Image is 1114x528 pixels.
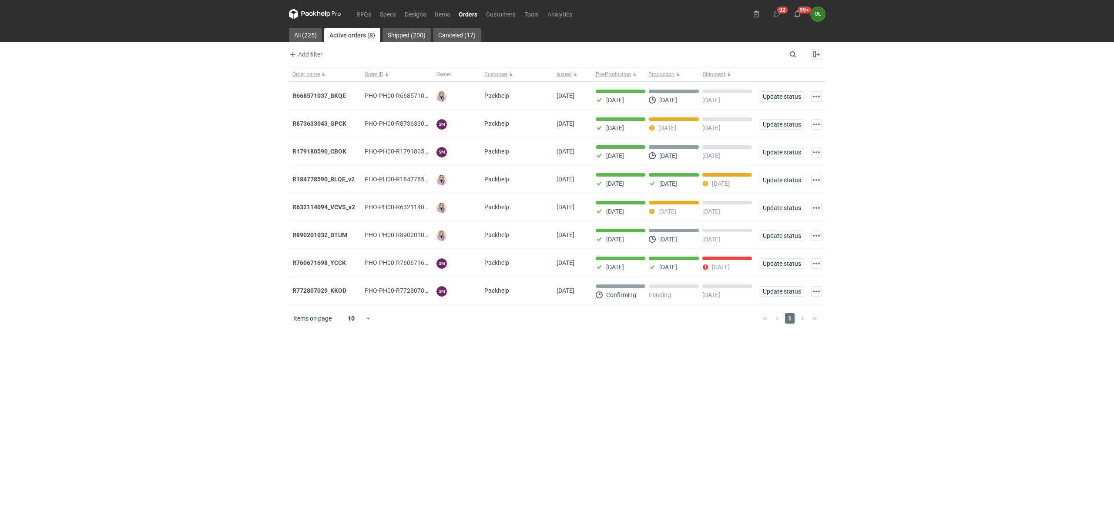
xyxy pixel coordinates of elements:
[484,231,509,238] span: Packhelp
[557,176,574,183] span: 18/09/2025
[484,204,509,211] span: Packhelp
[482,9,520,19] a: Customers
[811,147,822,157] button: Actions
[557,231,574,238] span: 12/09/2025
[292,231,347,238] a: R890201032_BTUM
[481,67,553,81] button: Customer
[759,147,804,157] button: Update status
[436,119,447,130] figcaption: SM
[365,120,450,127] span: PHO-PH00-R873633043_GPCK
[702,97,720,104] p: [DATE]
[557,287,574,294] span: 27/05/2024
[400,9,430,19] a: Designs
[436,203,447,213] img: Klaudia Wiśniewska
[352,9,376,19] a: RFQs
[288,49,322,60] span: Add filter
[433,28,481,42] a: Canceled (17)
[430,9,454,19] a: Items
[436,147,447,157] figcaption: SM
[712,180,730,187] p: [DATE]
[365,204,459,211] span: PHO-PH00-R632114094_VCVS_V2
[770,7,784,21] button: 32
[702,291,720,298] p: [DATE]
[324,28,380,42] a: Active orders (8)
[763,177,800,183] span: Update status
[436,175,447,185] img: Klaudia Wiśniewska
[365,287,450,294] span: PHO-PH00-R772807029_KKOD
[543,9,577,19] a: Analytics
[659,264,677,271] p: [DATE]
[659,236,677,243] p: [DATE]
[648,71,674,78] span: Production
[484,259,509,266] span: Packhelp
[702,236,720,243] p: [DATE]
[293,314,332,323] span: Items on page
[553,67,592,81] button: Issued
[287,49,323,60] button: Add filter
[811,119,822,130] button: Actions
[811,91,822,102] button: Actions
[365,176,459,183] span: PHO-PH00-R184778590_BLQE_V2
[436,71,451,78] span: Owner
[790,7,804,21] button: 99+
[484,176,509,183] span: Packhelp
[703,71,725,78] span: Shipment
[606,236,624,243] p: [DATE]
[759,286,804,297] button: Update status
[557,204,574,211] span: 18/09/2025
[759,258,804,269] button: Update status
[557,259,574,266] span: 05/09/2025
[365,92,450,99] span: PHO-PH00-R668571037_BKQE
[376,9,400,19] a: Specs
[606,180,624,187] p: [DATE]
[292,287,346,294] a: R772807029_KKOD
[292,176,355,183] a: R184778590_BLQE_v2
[811,7,825,21] div: Olga Łopatowicz
[365,148,450,155] span: PHO-PH00-R179180590_CBOK
[484,71,507,78] span: Customer
[289,28,322,42] a: All (225)
[337,312,366,324] div: 10
[811,258,822,269] button: Actions
[788,49,815,60] input: Search
[759,175,804,185] button: Update status
[436,286,447,297] figcaption: SM
[557,148,574,155] span: 22/09/2025
[701,67,755,81] button: Shipment
[383,28,431,42] a: Shipped (200)
[292,92,346,99] a: R668571037_BKQE
[454,9,482,19] a: Orders
[365,259,449,266] span: PHO-PH00-R760671698_YCCK
[289,67,361,81] button: Order name
[436,231,447,241] img: Klaudia Wiśniewska
[436,91,447,102] img: Klaudia Wiśniewska
[292,71,320,78] span: Order name
[811,203,822,213] button: Actions
[649,291,671,298] p: Pending
[659,97,677,104] p: [DATE]
[606,152,624,159] p: [DATE]
[659,152,677,159] p: [DATE]
[292,259,346,266] a: R760671698_YCCK
[763,94,800,100] span: Update status
[592,67,647,81] button: Pre-Production
[606,291,636,298] p: Confirming
[361,67,433,81] button: Order ID
[763,288,800,294] span: Update status
[763,149,800,155] span: Update status
[811,175,822,185] button: Actions
[292,148,346,155] a: R179180590_CBOK
[606,124,624,131] p: [DATE]
[811,231,822,241] button: Actions
[436,258,447,269] figcaption: SM
[606,97,624,104] p: [DATE]
[292,120,346,127] strong: R873633043_GPCK
[365,231,450,238] span: PHO-PH00-R890201032_BTUM
[759,231,804,241] button: Update status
